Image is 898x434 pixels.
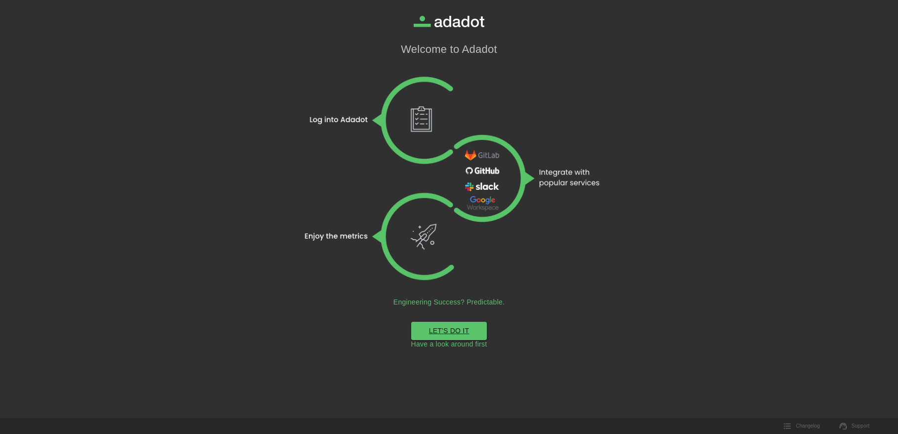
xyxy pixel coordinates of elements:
h2: Engineering Success? Predictable. [393,298,505,306]
h1: Welcome to Adadot [401,43,497,56]
a: Support [834,419,876,434]
button: Changelog [778,419,825,434]
a: Have a look around first [411,340,487,349]
a: LET'S DO IT [411,322,487,340]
